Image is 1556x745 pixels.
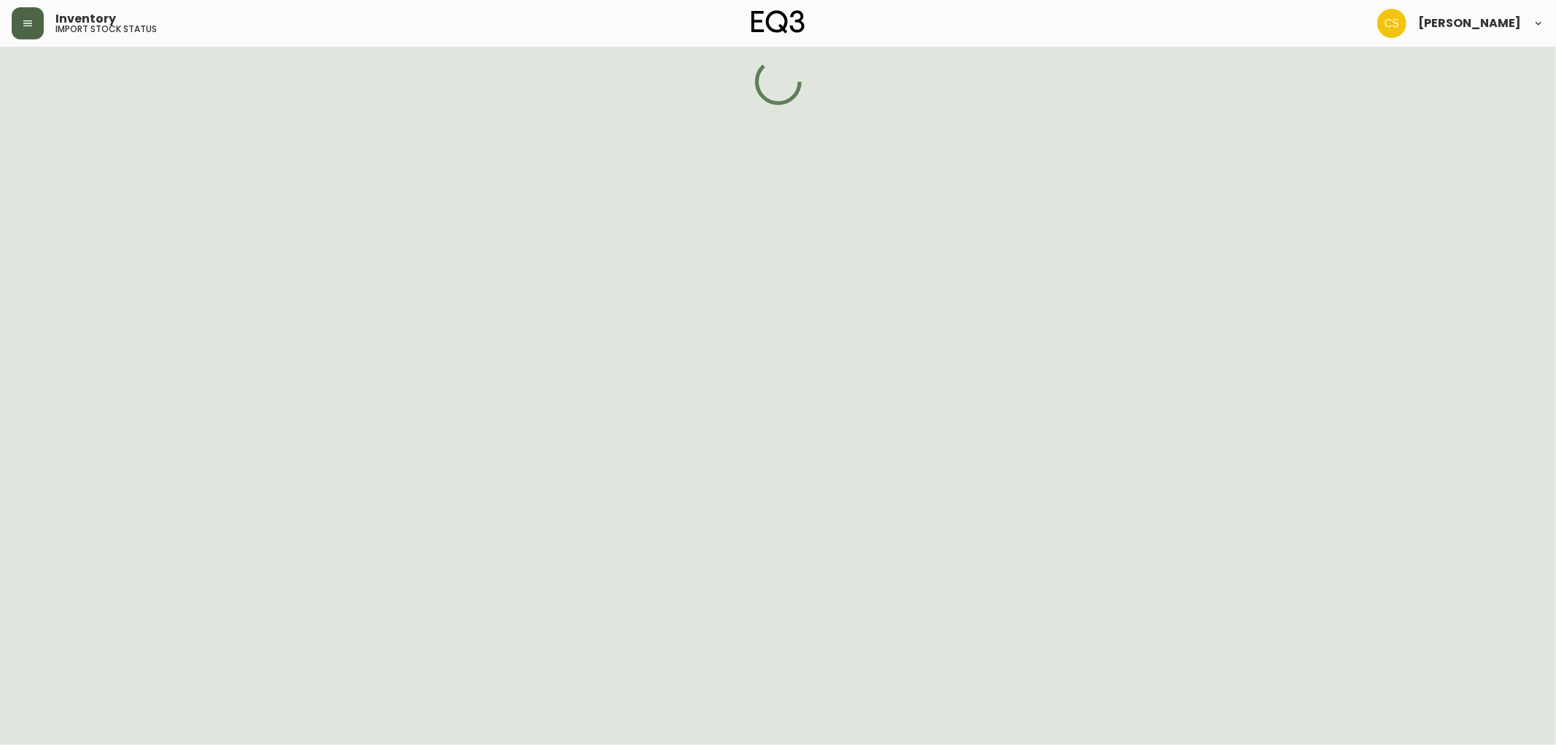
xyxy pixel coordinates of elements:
h5: import stock status [55,25,157,34]
span: [PERSON_NAME] [1418,18,1521,29]
span: Inventory [55,13,116,25]
img: logo [751,10,805,34]
img: 996bfd46d64b78802a67b62ffe4c27a2 [1377,9,1406,38]
textarea: [PERSON_NAME] 87" SOFA, HEADREST & EXTENDED SEAT [44,60,201,120]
